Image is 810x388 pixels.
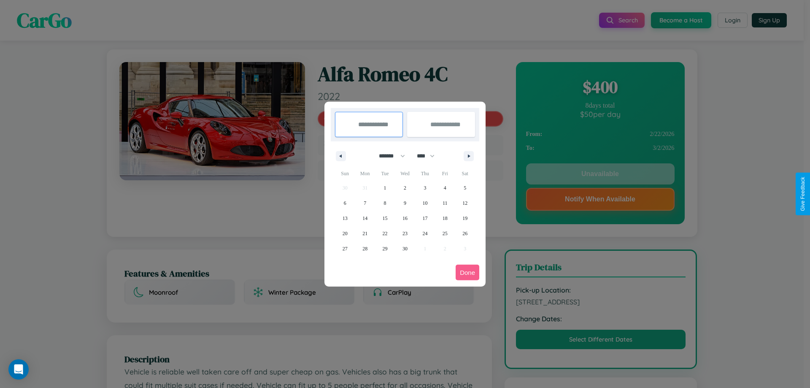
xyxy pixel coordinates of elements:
button: 2 [395,180,415,195]
span: 28 [362,241,367,256]
button: 8 [375,195,395,211]
span: 30 [402,241,408,256]
button: 21 [355,226,375,241]
span: Fri [435,167,455,180]
button: 6 [335,195,355,211]
span: Thu [415,167,435,180]
span: 27 [343,241,348,256]
span: Wed [395,167,415,180]
button: 7 [355,195,375,211]
span: 5 [464,180,466,195]
button: 3 [415,180,435,195]
button: 9 [395,195,415,211]
span: 19 [462,211,467,226]
button: 25 [435,226,455,241]
button: 23 [395,226,415,241]
span: 15 [383,211,388,226]
span: 2 [404,180,406,195]
span: 3 [424,180,426,195]
button: 19 [455,211,475,226]
span: 1 [384,180,386,195]
button: 16 [395,211,415,226]
button: 28 [355,241,375,256]
span: Sun [335,167,355,180]
span: 17 [422,211,427,226]
span: 8 [384,195,386,211]
span: 21 [362,226,367,241]
button: 22 [375,226,395,241]
span: Tue [375,167,395,180]
button: 18 [435,211,455,226]
button: 10 [415,195,435,211]
button: 29 [375,241,395,256]
span: 6 [344,195,346,211]
button: 17 [415,211,435,226]
span: Mon [355,167,375,180]
button: 13 [335,211,355,226]
span: 7 [364,195,366,211]
button: 24 [415,226,435,241]
button: 11 [435,195,455,211]
span: 11 [443,195,448,211]
span: 20 [343,226,348,241]
button: 30 [395,241,415,256]
button: Done [456,265,479,280]
span: 13 [343,211,348,226]
button: 1 [375,180,395,195]
span: 12 [462,195,467,211]
button: 5 [455,180,475,195]
div: Open Intercom Messenger [8,359,29,380]
span: 14 [362,211,367,226]
span: 4 [444,180,446,195]
span: 10 [422,195,427,211]
span: 24 [422,226,427,241]
button: 20 [335,226,355,241]
button: 15 [375,211,395,226]
button: 26 [455,226,475,241]
button: 12 [455,195,475,211]
span: 29 [383,241,388,256]
span: 9 [404,195,406,211]
div: Give Feedback [800,177,806,211]
span: 26 [462,226,467,241]
span: Sat [455,167,475,180]
button: 27 [335,241,355,256]
span: 23 [402,226,408,241]
span: 18 [443,211,448,226]
span: 16 [402,211,408,226]
span: 25 [443,226,448,241]
button: 4 [435,180,455,195]
span: 22 [383,226,388,241]
button: 14 [355,211,375,226]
